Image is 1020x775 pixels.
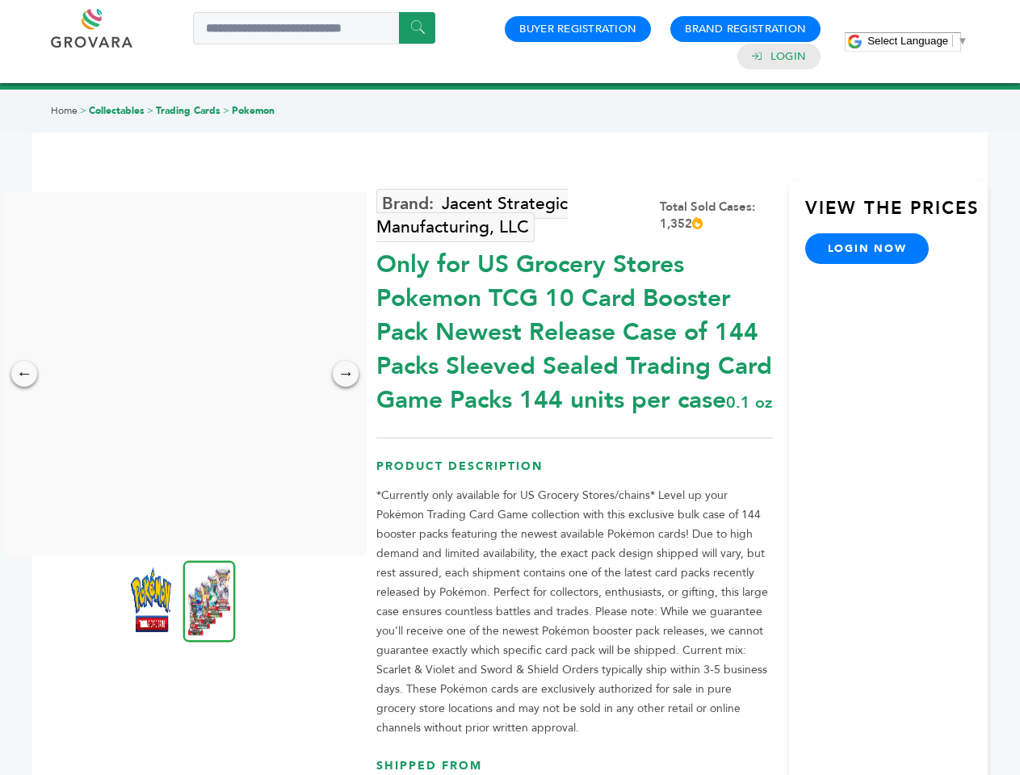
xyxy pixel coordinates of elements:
span: > [147,104,153,117]
div: Only for US Grocery Stores Pokemon TCG 10 Card Booster Pack Newest Release Case of 144 Packs Slee... [376,240,773,417]
h3: View the Prices [805,196,988,233]
a: Trading Cards [156,104,220,117]
a: Jacent Strategic Manufacturing, LLC [376,189,568,242]
span: Select Language [867,35,948,47]
span: > [223,104,229,117]
a: Collectables [89,104,145,117]
img: *Only for US Grocery Stores* Pokemon TCG 10 Card Booster Pack – Newest Release (Case of 144 Packs... [183,560,236,642]
p: *Currently only available for US Grocery Stores/chains* Level up your Pokémon Trading Card Game c... [376,486,773,738]
a: Select Language​ [867,35,968,47]
img: *Only for US Grocery Stores* Pokemon TCG 10 Card Booster Pack – Newest Release (Case of 144 Packs... [131,568,171,632]
div: ← [11,361,37,387]
a: Home [51,104,78,117]
a: Pokemon [232,104,275,117]
a: login now [805,233,930,264]
input: Search a product or brand... [193,12,435,44]
h3: Product Description [376,459,773,487]
div: → [333,361,359,387]
a: Login [770,49,806,64]
a: Brand Registration [685,22,806,36]
div: Total Sold Cases: 1,352 [660,199,773,232]
span: 0.1 oz [726,392,772,413]
span: ​ [952,35,953,47]
a: Buyer Registration [519,22,636,36]
span: > [80,104,86,117]
span: ▼ [957,35,968,47]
